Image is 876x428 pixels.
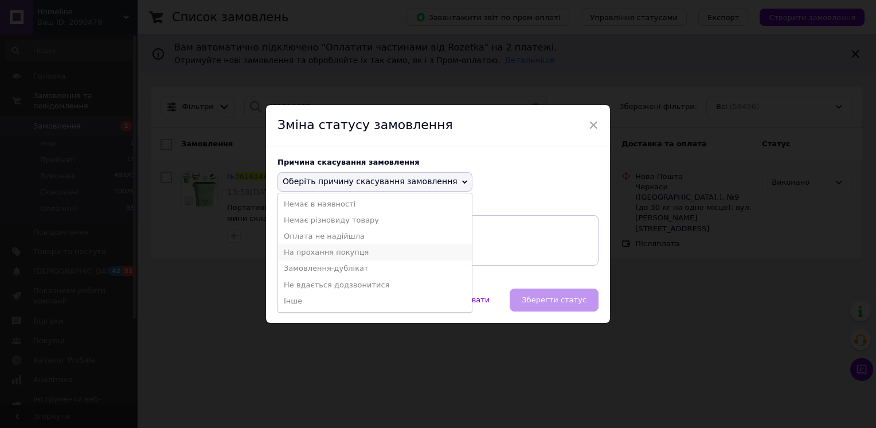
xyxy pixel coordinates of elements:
li: Немає в наявності [278,196,472,212]
span: × [588,115,599,135]
li: Замовлення-дублікат [278,260,472,277]
li: Не вдається додзвонитися [278,277,472,293]
li: Оплата не надійшла [278,228,472,244]
li: Немає різновиду товару [278,212,472,228]
div: Зміна статусу замовлення [266,105,610,146]
div: Причина скасування замовлення [277,158,599,166]
li: Інше [278,293,472,309]
li: На прохання покупця [278,244,472,260]
span: Оберіть причину скасування замовлення [283,177,457,186]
